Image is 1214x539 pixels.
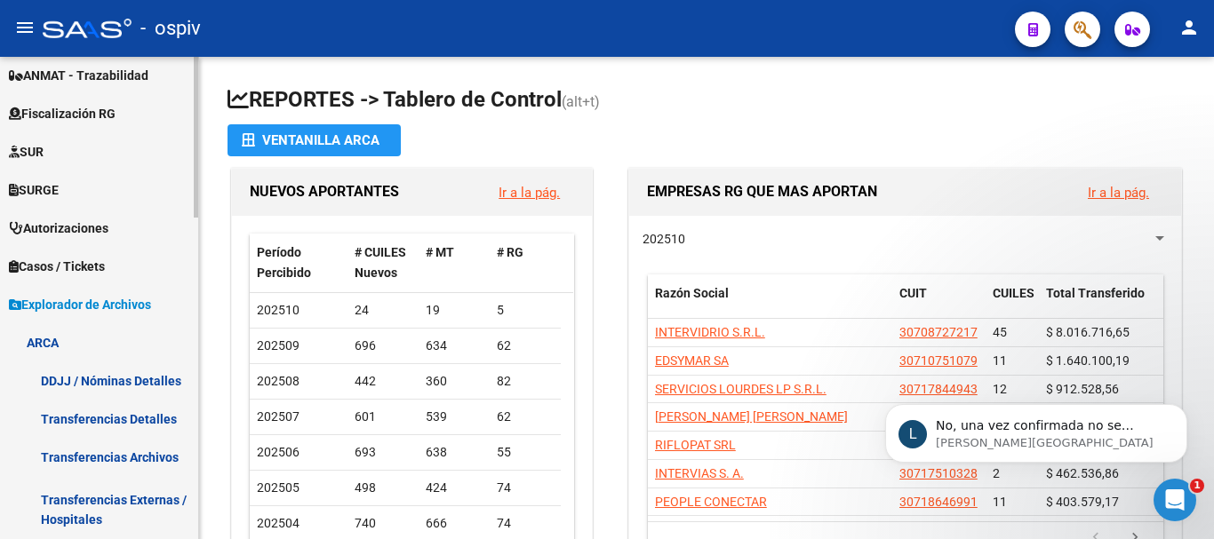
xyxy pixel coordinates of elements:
[9,104,116,123] span: Fiscalización RG
[1178,17,1200,38] mat-icon: person
[655,495,767,509] span: PEOPLE CONECTAR
[1074,176,1163,209] button: Ir a la pág.
[228,124,401,156] button: Ventanilla ARCA
[347,234,419,292] datatable-header-cell: # CUILES Nuevos
[426,407,483,427] div: 539
[1046,325,1130,339] span: $ 8.016.716,65
[986,274,1039,333] datatable-header-cell: CUILES
[497,407,554,427] div: 62
[497,478,554,498] div: 74
[257,445,300,459] span: 202506
[899,495,978,509] span: 30718646991
[1154,479,1196,521] iframe: Intercom live chat
[490,234,561,292] datatable-header-cell: # RG
[140,9,201,48] span: - ospiv
[1046,353,1130,368] span: $ 1.640.100,19
[257,338,300,353] span: 202509
[355,371,411,392] div: 442
[1046,286,1145,300] span: Total Transferido
[497,336,554,356] div: 62
[257,409,300,424] span: 202507
[426,300,483,321] div: 19
[257,516,300,530] span: 202504
[648,274,892,333] datatable-header-cell: Razón Social
[355,442,411,463] div: 693
[426,478,483,498] div: 424
[426,245,454,259] span: # MT
[655,438,736,452] span: RIFLOPAT SRL
[257,303,300,317] span: 202510
[1039,274,1163,333] datatable-header-cell: Total Transferido
[892,274,986,333] datatable-header-cell: CUIT
[655,353,729,368] span: EDSYMAR SA
[9,180,59,200] span: SURGE
[993,286,1034,300] span: CUILES
[14,17,36,38] mat-icon: menu
[899,286,927,300] span: CUIT
[9,218,108,238] span: Autorizaciones
[355,478,411,498] div: 498
[228,85,1186,116] h1: REPORTES -> Tablero de Control
[497,513,554,534] div: 74
[484,176,574,209] button: Ir a la pág.
[993,495,1007,509] span: 11
[1088,185,1149,201] a: Ir a la pág.
[250,234,347,292] datatable-header-cell: Período Percibido
[655,466,744,480] span: INTERVIAS S. A.
[242,124,387,156] div: Ventanilla ARCA
[655,382,827,396] span: SERVICIOS LOURDES LP S.R.L.
[355,245,406,280] span: # CUILES Nuevos
[419,234,490,292] datatable-header-cell: # MT
[257,480,300,495] span: 202505
[899,325,978,339] span: 30708727217
[993,325,1007,339] span: 45
[250,183,399,200] span: NUEVOS APORTANTES
[257,245,311,280] span: Período Percibido
[257,374,300,388] span: 202508
[643,232,685,246] span: 202510
[562,93,600,110] span: (alt+t)
[9,257,105,276] span: Casos / Tickets
[9,295,151,314] span: Explorador de Archivos
[1190,479,1204,493] span: 1
[499,185,560,201] a: Ir a la pág.
[426,513,483,534] div: 666
[655,409,848,424] span: [PERSON_NAME] [PERSON_NAME]
[426,336,483,356] div: 634
[355,407,411,427] div: 601
[355,513,411,534] div: 740
[993,353,1007,368] span: 11
[497,442,554,463] div: 55
[426,442,483,463] div: 638
[497,371,554,392] div: 82
[497,300,554,321] div: 5
[9,142,44,162] span: SUR
[497,245,523,259] span: # RG
[355,336,411,356] div: 696
[9,66,148,85] span: ANMAT - Trazabilidad
[655,286,729,300] span: Razón Social
[899,353,978,368] span: 30710751079
[355,300,411,321] div: 24
[1046,495,1119,509] span: $ 403.579,17
[426,371,483,392] div: 360
[655,325,765,339] span: INTERVIDRIO S.R.L.
[859,367,1214,491] iframe: Intercom notifications mensaje
[647,183,877,200] span: EMPRESAS RG QUE MAS APORTAN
